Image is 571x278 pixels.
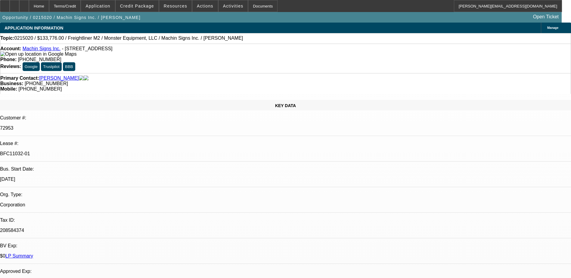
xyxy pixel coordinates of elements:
[63,62,75,71] button: BBB
[18,86,62,91] span: [PHONE_NUMBER]
[223,4,244,8] span: Activities
[0,36,14,41] strong: Topic:
[23,46,61,51] a: Machin Signs Inc.
[159,0,192,12] button: Resources
[79,76,84,81] img: facebook-icon.png
[41,62,61,71] button: Trustpilot
[0,64,21,69] strong: Reviews:
[39,76,79,81] a: [PERSON_NAME]
[5,253,33,258] a: LP Summary
[5,26,63,30] span: APPLICATION INFORMATION
[116,0,159,12] button: Credit Package
[25,81,68,86] span: [PHONE_NUMBER]
[531,12,561,22] a: Open Ticket
[0,76,39,81] strong: Primary Contact:
[275,103,296,108] span: KEY DATA
[18,57,61,62] span: [PHONE_NUMBER]
[14,36,243,41] span: 0215020 / $133,776.00 / Freightliner M2 / Monster Equipment, LLC / Machin Signs Inc. / [PERSON_NAME]
[85,4,110,8] span: Application
[84,76,88,81] img: linkedin-icon.png
[547,26,558,29] span: Manage
[197,4,213,8] span: Actions
[0,86,17,91] strong: Mobile:
[0,51,76,57] img: Open up location in Google Maps
[120,4,154,8] span: Credit Package
[2,15,141,20] span: Opportunity / 0215020 / Machin Signs Inc. / [PERSON_NAME]
[0,57,17,62] strong: Phone:
[192,0,218,12] button: Actions
[0,81,23,86] strong: Business:
[62,46,113,51] span: - [STREET_ADDRESS]
[219,0,248,12] button: Activities
[164,4,187,8] span: Resources
[23,62,40,71] button: Google
[0,51,76,57] a: View Google Maps
[0,46,21,51] strong: Account:
[81,0,115,12] button: Application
